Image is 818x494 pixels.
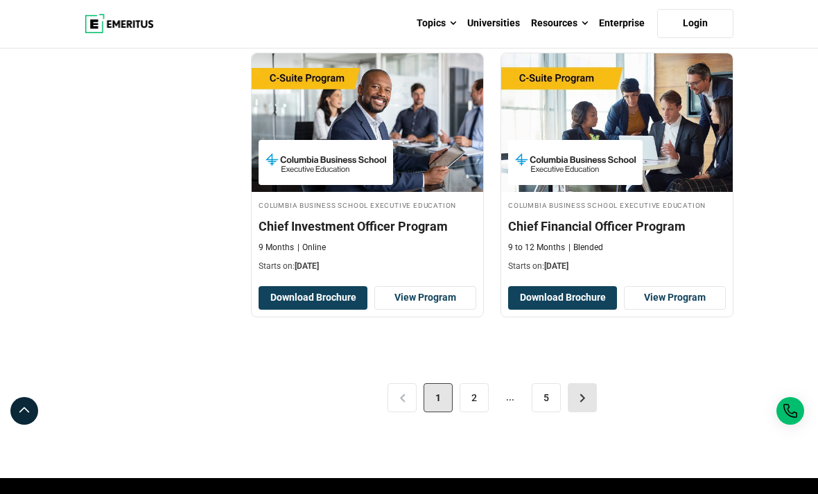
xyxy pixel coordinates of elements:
[252,53,483,279] a: Finance Course by Columbia Business School Executive Education - December 8, 2025 Columbia Busine...
[508,286,617,310] button: Download Brochure
[297,242,326,254] p: Online
[508,261,726,272] p: Starts on:
[624,286,726,310] a: View Program
[374,286,476,310] a: View Program
[532,383,561,412] a: 5
[515,147,636,178] img: Columbia Business School Executive Education
[568,242,603,254] p: Blended
[259,242,294,254] p: 9 Months
[252,53,483,192] img: Chief Investment Officer Program | Online Finance Course
[460,383,489,412] a: 2
[568,383,597,412] a: >
[259,261,476,272] p: Starts on:
[508,218,726,235] h4: Chief Financial Officer Program
[259,218,476,235] h4: Chief Investment Officer Program
[259,199,476,211] h4: Columbia Business School Executive Education
[501,53,733,192] img: Chief Financial Officer Program | Online Finance Course
[657,9,733,38] a: Login
[259,286,367,310] button: Download Brochure
[544,261,568,271] span: [DATE]
[295,261,319,271] span: [DATE]
[424,383,453,412] span: 1
[508,199,726,211] h4: Columbia Business School Executive Education
[501,53,733,279] a: Finance Course by Columbia Business School Executive Education - December 8, 2025 Columbia Busine...
[496,383,525,412] span: ...
[266,147,386,178] img: Columbia Business School Executive Education
[508,242,565,254] p: 9 to 12 Months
